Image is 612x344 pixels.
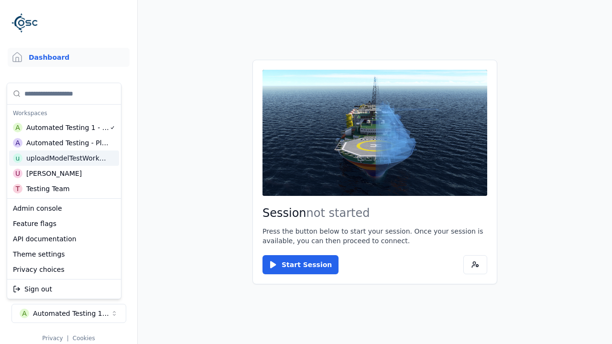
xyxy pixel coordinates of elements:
div: uploadModelTestWorkspace [26,153,109,163]
div: Suggestions [7,83,121,198]
div: u [13,153,22,163]
div: Feature flags [9,216,119,231]
div: Theme settings [9,247,119,262]
div: Automated Testing - Playwright [26,138,109,148]
div: [PERSON_NAME] [26,169,82,178]
div: API documentation [9,231,119,247]
div: Suggestions [7,199,121,279]
div: Workspaces [9,107,119,120]
div: Testing Team [26,184,70,193]
div: Admin console [9,201,119,216]
div: T [13,184,22,193]
div: Suggestions [7,279,121,299]
div: U [13,169,22,178]
div: Sign out [9,281,119,297]
div: Privacy choices [9,262,119,277]
div: Automated Testing 1 - Playwright [26,123,109,132]
div: A [13,123,22,132]
div: A [13,138,22,148]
